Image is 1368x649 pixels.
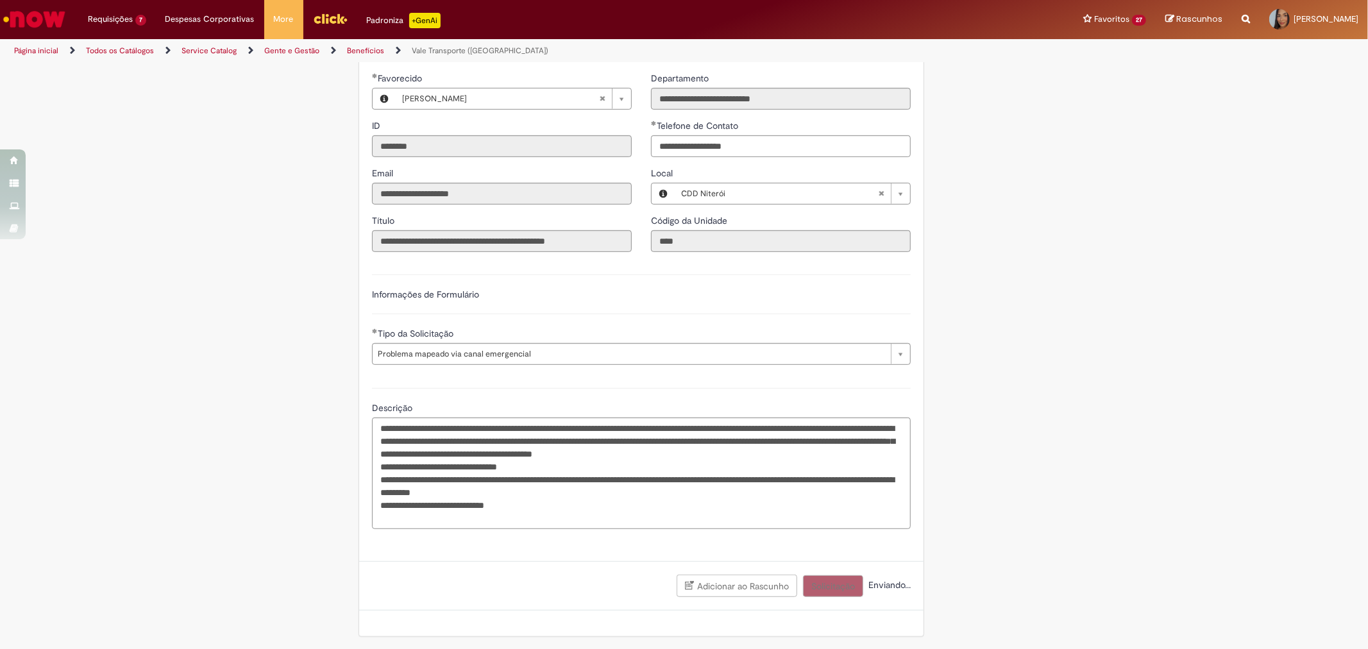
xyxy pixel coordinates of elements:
span: Local [651,167,675,179]
label: Somente leitura - Email [372,167,396,180]
img: click_logo_yellow_360x200.png [313,9,348,28]
span: CDD Niterói [681,183,878,204]
span: Rascunhos [1176,13,1222,25]
span: 27 [1132,15,1146,26]
ul: Trilhas de página [10,39,902,63]
p: +GenAi [409,13,441,28]
span: Somente leitura - Código da Unidade [651,215,730,226]
span: 7 [135,15,146,26]
img: ServiceNow [1,6,67,32]
a: Vale Transporte ([GEOGRAPHIC_DATA]) [412,46,548,56]
abbr: Limpar campo Favorecido [593,88,612,109]
a: Gente e Gestão [264,46,319,56]
a: [PERSON_NAME]Limpar campo Favorecido [396,88,631,109]
input: ID [372,135,632,157]
span: Favoritos [1094,13,1129,26]
button: Favorecido, Visualizar este registro Sue Helen Alves Da Cruz [373,88,396,109]
span: Somente leitura - Departamento [651,72,711,84]
button: Local, Visualizar este registro CDD Niterói [652,183,675,204]
span: Problema mapeado via canal emergencial [378,344,884,364]
span: Despesas Corporativas [165,13,255,26]
span: Descrição [372,402,415,414]
span: Necessários - Favorecido [378,72,425,84]
input: Email [372,183,632,205]
span: Enviando... [866,579,911,591]
span: [PERSON_NAME] [1294,13,1358,24]
label: Somente leitura - Título [372,214,397,227]
span: Somente leitura - Título [372,215,397,226]
input: Departamento [651,88,911,110]
a: Todos os Catálogos [86,46,154,56]
input: Telefone de Contato [651,135,911,157]
span: Obrigatório Preenchido [372,328,378,333]
label: Somente leitura - ID [372,119,383,132]
a: Página inicial [14,46,58,56]
a: Rascunhos [1165,13,1222,26]
a: Benefícios [347,46,384,56]
label: Somente leitura - Departamento [651,72,711,85]
span: Obrigatório Preenchido [651,121,657,126]
a: Service Catalog [182,46,237,56]
span: Somente leitura - ID [372,120,383,131]
span: Telefone de Contato [657,120,741,131]
span: More [274,13,294,26]
span: Requisições [88,13,133,26]
span: Somente leitura - Email [372,167,396,179]
div: Padroniza [367,13,441,28]
abbr: Limpar campo Local [872,183,891,204]
span: Tipo da Solicitação [378,328,456,339]
input: Código da Unidade [651,230,911,252]
label: Somente leitura - Código da Unidade [651,214,730,227]
input: Título [372,230,632,252]
textarea: Descrição [372,417,911,529]
span: [PERSON_NAME] [402,88,599,109]
a: CDD NiteróiLimpar campo Local [675,183,910,204]
span: Obrigatório Preenchido [372,73,378,78]
label: Informações de Formulário [372,289,479,300]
